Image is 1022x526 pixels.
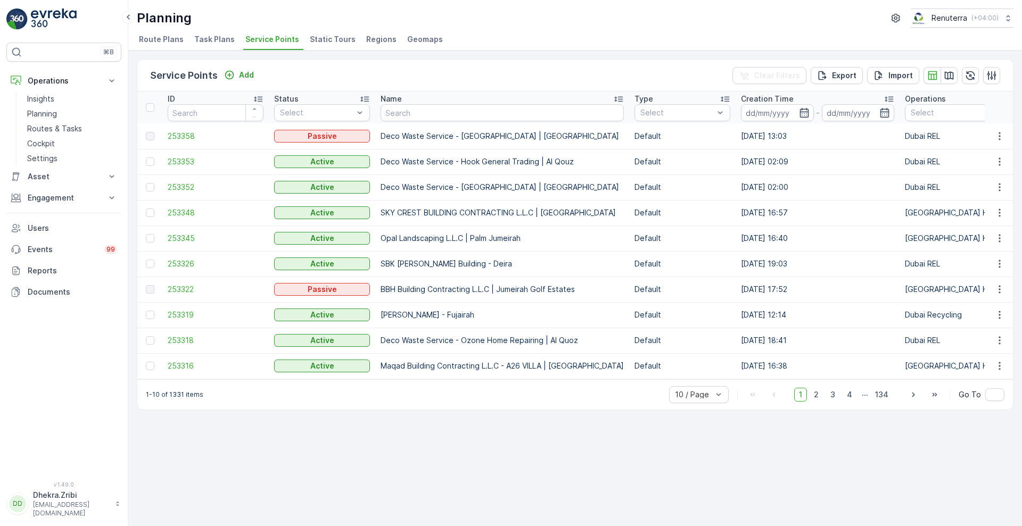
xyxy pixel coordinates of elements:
[754,70,800,81] p: Clear Filters
[27,153,57,164] p: Settings
[168,310,263,320] a: 253319
[736,251,900,277] td: [DATE] 19:03
[741,104,814,121] input: dd/mm/yyyy
[28,171,100,182] p: Asset
[375,328,629,353] td: Deco Waste Service - Ozone Home Repairing | Al Quoz
[809,388,823,402] span: 2
[366,34,397,45] span: Regions
[168,335,263,346] a: 253318
[310,207,334,218] p: Active
[274,181,370,194] button: Active
[911,9,1013,28] button: Renuterra(+04:00)
[6,260,121,281] a: Reports
[310,182,334,193] p: Active
[9,495,26,512] div: DD
[168,361,263,371] a: 253316
[146,285,154,294] div: Toggle Row Selected
[28,193,100,203] p: Engagement
[274,257,370,270] button: Active
[33,500,110,517] p: [EMAIL_ADDRESS][DOMAIN_NAME]
[27,123,82,134] p: Routes & Tasks
[842,388,857,402] span: 4
[375,226,629,251] td: Opal Landscaping L.L.C | Palm Jumeirah
[27,108,57,119] p: Planning
[146,362,154,370] div: Toggle Row Selected
[245,34,299,45] span: Service Points
[274,94,299,104] p: Status
[629,149,736,174] td: Default
[31,9,77,30] img: logo_light-DOdMpM7g.png
[6,166,121,187] button: Asset
[375,277,629,302] td: BBH Building Contracting L.L.C | Jumeirah Golf Estates
[27,94,54,104] p: Insights
[137,10,192,27] p: Planning
[274,232,370,245] button: Active
[146,234,154,243] div: Toggle Row Selected
[146,157,154,166] div: Toggle Row Selected
[23,91,121,106] a: Insights
[932,13,967,23] p: Renuterra
[168,131,263,141] span: 253358
[23,151,121,166] a: Settings
[168,258,263,269] a: 253326
[146,132,154,140] div: Toggle Row Selected
[794,388,807,402] span: 1
[308,284,337,295] p: Passive
[732,67,806,84] button: Clear Filters
[239,70,254,80] p: Add
[634,94,653,104] p: Type
[27,138,55,149] p: Cockpit
[911,107,984,118] p: Select
[23,121,121,136] a: Routes & Tasks
[280,107,353,118] p: Select
[900,174,1006,200] td: Dubai REL
[308,131,337,141] p: Passive
[310,361,334,371] p: Active
[28,244,98,255] p: Events
[194,34,235,45] span: Task Plans
[6,281,121,303] a: Documents
[375,251,629,277] td: SBK [PERSON_NAME] Building - Deira
[736,328,900,353] td: [DATE] 18:41
[629,200,736,226] td: Default
[900,123,1006,149] td: Dubai REL
[905,94,946,104] p: Operations
[168,182,263,193] a: 253352
[28,76,100,86] p: Operations
[274,283,370,296] button: Passive
[139,34,184,45] span: Route Plans
[900,200,1006,226] td: [GEOGRAPHIC_DATA] HAT
[900,251,1006,277] td: Dubai REL
[629,251,736,277] td: Default
[168,284,263,295] span: 253322
[274,130,370,143] button: Passive
[971,14,999,22] p: ( +04:00 )
[274,308,370,321] button: Active
[888,70,913,81] p: Import
[862,388,868,402] p: ...
[310,233,334,244] p: Active
[629,302,736,328] td: Default
[310,335,334,346] p: Active
[375,123,629,149] td: Deco Waste Service - [GEOGRAPHIC_DATA] | [GEOGRAPHIC_DATA]
[168,207,263,218] a: 253348
[736,302,900,328] td: [DATE] 12:14
[736,277,900,302] td: [DATE] 17:52
[629,277,736,302] td: Default
[900,226,1006,251] td: [GEOGRAPHIC_DATA] HAT
[6,239,121,260] a: Events99
[629,226,736,251] td: Default
[6,490,121,517] button: DDDhekra.Zribi[EMAIL_ADDRESS][DOMAIN_NAME]
[168,233,263,244] a: 253345
[168,156,263,167] a: 253353
[146,311,154,319] div: Toggle Row Selected
[736,200,900,226] td: [DATE] 16:57
[146,183,154,191] div: Toggle Row Selected
[816,106,820,119] p: -
[274,206,370,219] button: Active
